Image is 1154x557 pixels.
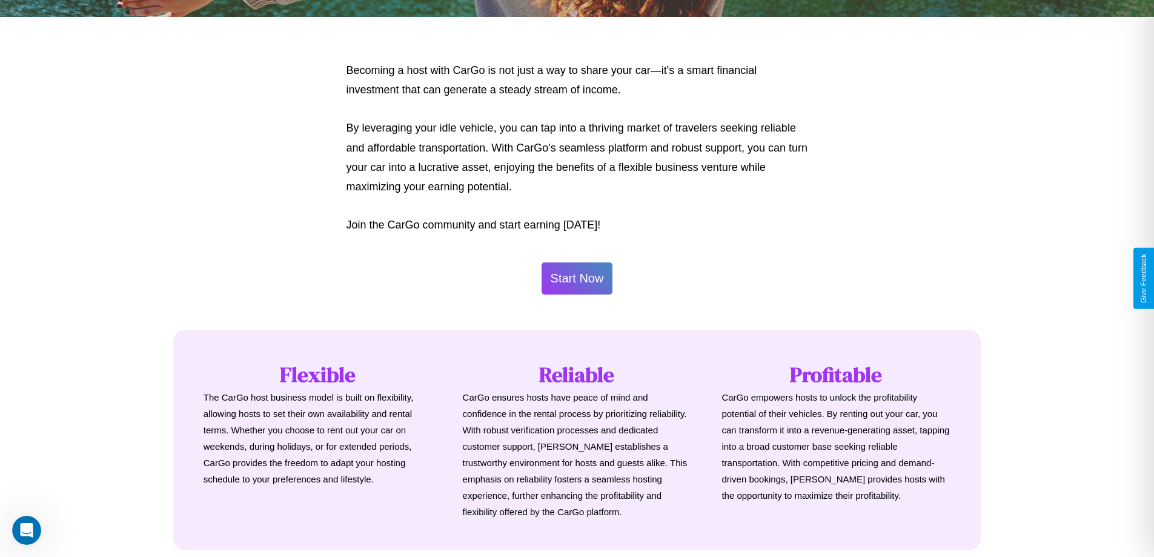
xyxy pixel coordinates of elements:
div: Give Feedback [1139,254,1148,303]
p: The CarGo host business model is built on flexibility, allowing hosts to set their own availabili... [204,389,433,487]
h1: Profitable [721,360,950,389]
iframe: Intercom live chat [12,516,41,545]
p: Becoming a host with CarGo is not just a way to share your car—it's a smart financial investment ... [347,61,808,100]
h1: Flexible [204,360,433,389]
p: Join the CarGo community and start earning [DATE]! [347,215,808,235]
p: CarGo empowers hosts to unlock the profitability potential of their vehicles. By renting out your... [721,389,950,504]
h1: Reliable [463,360,692,389]
button: Start Now [542,262,613,295]
p: CarGo ensures hosts have peace of mind and confidence in the rental process by prioritizing relia... [463,389,692,520]
p: By leveraging your idle vehicle, you can tap into a thriving market of travelers seeking reliable... [347,118,808,197]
